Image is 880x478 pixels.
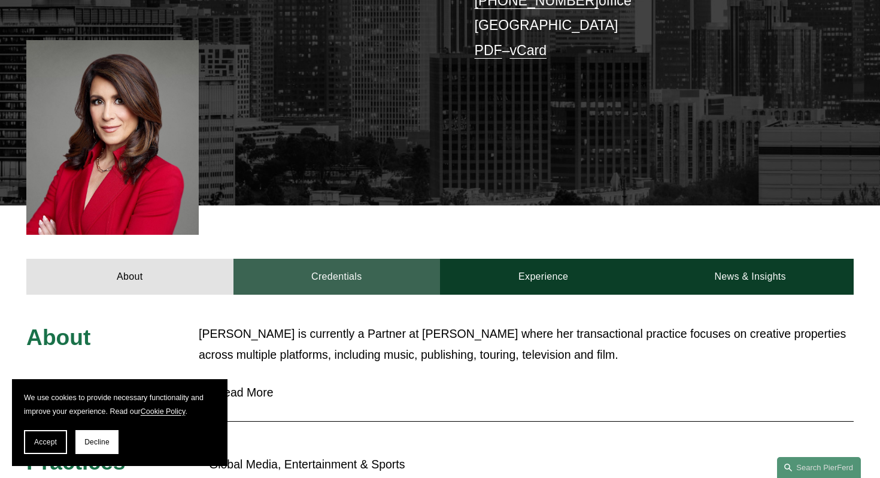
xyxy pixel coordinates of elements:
p: Global Media, Entertainment & Sports [209,454,440,475]
button: Accept [24,430,67,454]
p: [PERSON_NAME] is currently a Partner at [PERSON_NAME] where her transactional practice focuses on... [199,323,854,365]
a: Cookie Policy [141,407,186,416]
span: About [26,325,90,350]
span: Read More [207,386,854,400]
p: We use cookies to provide necessary functionality and improve your experience. Read our . [24,391,216,418]
button: Decline [75,430,119,454]
a: vCard [510,43,547,58]
section: Cookie banner [12,379,227,466]
a: News & Insights [647,259,853,294]
span: Decline [84,438,110,446]
button: Read More [199,377,854,409]
a: Experience [440,259,647,294]
a: Search this site [777,457,861,478]
a: About [26,259,233,294]
a: PDF [475,43,502,58]
a: Credentials [233,259,440,294]
span: Accept [34,438,57,446]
